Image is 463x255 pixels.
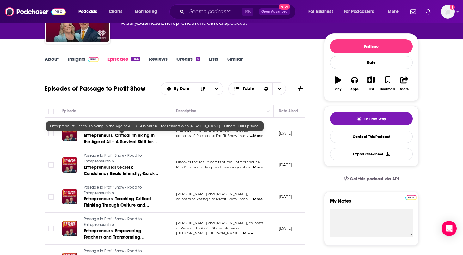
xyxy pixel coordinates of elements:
a: Passage to Profit Show - Road to Entrepreneurship [84,216,160,228]
span: [PERSON_NAME] and [PERSON_NAME], [176,192,248,196]
span: New [279,4,290,10]
span: Get this podcast via API [350,176,399,182]
div: Description [176,107,196,115]
span: Toggle select row [48,194,54,200]
input: Search podcasts, credits, & more... [187,7,242,17]
button: Apps [346,72,363,95]
div: Open Intercom Messenger [442,221,457,236]
span: Open Advanced [261,10,288,13]
span: Passage to Profit Show - Road to Entrepreneurship [84,153,142,163]
img: Podchaser Pro [405,195,417,200]
a: Entrepreneurial Secrets: Consistency Beats Intensity, Quick Decisions Fuel Business Growth + More [84,164,160,177]
a: Entrepreneurs: Critical Thinking in the Age of AI – A Survival Skill for Leaders with [PERSON_NAM... [84,132,160,145]
label: My Notes [330,198,413,209]
span: Table [243,87,254,91]
img: tell me why sparkle [356,117,362,122]
p: [DATE] [279,162,292,167]
button: Column Actions [265,107,272,115]
a: Show notifications dropdown [423,6,433,17]
a: Reviews [149,56,168,70]
div: Share [400,88,409,91]
span: By Date [174,87,192,91]
a: Entrepreneurs: Teaching Critical Thinking Through Culture and Creativity with [PERSON_NAME] [84,196,160,209]
span: For Business [308,7,333,16]
button: List [363,72,379,95]
span: ...More [250,133,263,138]
a: About [45,56,59,70]
span: of Passage to Profit Show interview [PERSON_NAME] [PERSON_NAME] [176,226,240,235]
img: Podchaser Pro [88,57,99,62]
p: [DATE] [279,131,292,136]
button: open menu [210,83,223,95]
div: Play [335,88,341,91]
span: Podcasts [78,7,97,16]
button: Share [396,72,412,95]
button: Open AdvancedNew [259,8,290,15]
div: 1100 [131,57,140,61]
h1: Episodes of Passage to Profit Show [45,85,145,93]
span: co-hosts of Passage to Profit Show intervi [176,133,250,138]
div: Bookmark [380,88,395,91]
a: Charts [105,7,126,17]
a: Episodes1100 [107,56,140,70]
span: For Podcasters [344,7,374,16]
span: [PERSON_NAME] and [PERSON_NAME], co-hosts [176,221,264,225]
a: Contact This Podcast [330,131,413,143]
button: open menu [383,7,406,17]
span: Tell Me Why [364,117,386,122]
span: Mind" in this lively episode as our guests s [176,165,250,169]
img: Podchaser - Follow, Share and Rate Podcasts [5,6,66,18]
button: Show profile menu [441,5,455,19]
a: Show notifications dropdown [408,6,418,17]
span: Passage to Profit Show - Road to Entrepreneurship [84,185,142,195]
div: 4 [196,57,200,61]
a: Pro website [405,194,417,200]
p: [DATE] [279,226,292,231]
div: Rate [330,56,413,69]
button: Export One-Sheet [330,148,413,160]
span: ...More [250,165,263,170]
a: Entrepreneurs: Empowering Teachers and Transforming Classrooms with Emotional Intelligence, with ... [84,228,160,240]
span: Discover the real "Secrets of the Entrepreneurial [176,160,261,164]
div: List [369,88,374,91]
div: Apps [350,88,359,91]
h2: Choose List sort [161,82,223,95]
span: Charts [109,7,122,16]
div: Search podcasts, credits, & more... [175,4,302,19]
span: Logged in as BaltzandCompany [441,5,455,19]
span: ⌘ K [242,8,253,16]
svg: Add a profile image [450,5,455,10]
span: Entrepreneurial Secrets: Consistency Beats Intensity, Quick Decisions Fuel Business Growth + More [84,165,158,189]
a: Credits4 [176,56,200,70]
span: Passage to Profit Show - Road to Entrepreneurship [84,217,142,227]
a: Passage to Profit Show - Road to Entrepreneurship [84,185,160,196]
span: Monitoring [135,7,157,16]
button: open menu [161,87,197,91]
span: Entrepreneurs: Empowering Teachers and Transforming Classrooms with Emotional Intelligence, with ... [84,228,155,252]
button: open menu [74,7,105,17]
span: Toggle select row [48,162,54,168]
button: Sort Direction [197,83,210,95]
span: Passage to Profit Show - Road to Entrepreneurship [84,122,142,132]
button: open menu [340,7,383,17]
span: Toggle select row [48,131,54,136]
a: Lists [209,56,218,70]
span: ...More [240,231,253,236]
span: [PERSON_NAME] and [PERSON_NAME], [176,128,248,133]
div: Episode [62,107,76,115]
span: Entrepreneurs: Critical Thinking in the Age of AI – A Survival Skill for Leaders with [PERSON_NAM... [50,124,260,128]
button: Choose View [228,82,286,95]
a: Passage to Profit Show - Road to Entrepreneurship [84,153,160,164]
span: More [388,7,399,16]
button: Bookmark [380,72,396,95]
button: tell me why sparkleTell Me Why [330,112,413,125]
button: open menu [130,7,165,17]
span: Entrepreneurs: Teaching Critical Thinking Through Culture and Creativity with [PERSON_NAME] [84,196,151,214]
a: InsightsPodchaser Pro [68,56,99,70]
button: open menu [304,7,341,17]
img: User Profile [441,5,455,19]
p: [DATE] [279,194,292,199]
span: ...More [250,197,263,202]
